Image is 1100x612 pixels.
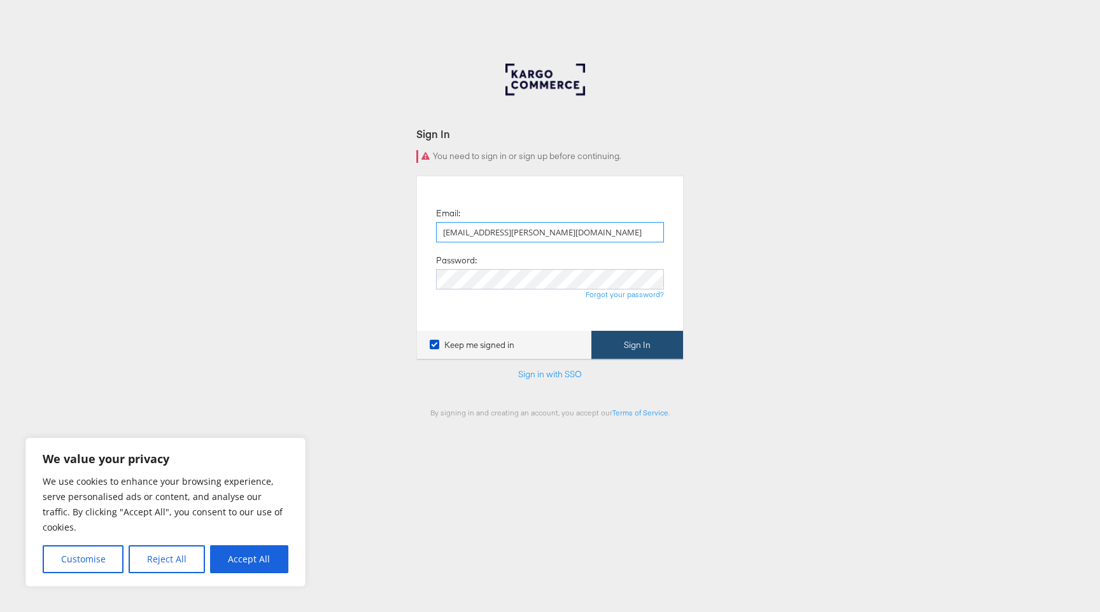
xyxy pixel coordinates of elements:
[436,207,460,219] label: Email:
[436,222,664,242] input: Email
[416,150,684,163] div: You need to sign in or sign up before continuing.
[43,474,288,535] p: We use cookies to enhance your browsing experience, serve personalised ads or content, and analys...
[416,127,684,141] div: Sign In
[43,545,123,573] button: Customise
[591,331,683,359] button: Sign In
[25,438,306,587] div: We value your privacy
[436,254,477,267] label: Password:
[43,451,288,466] p: We value your privacy
[612,408,668,417] a: Terms of Service
[129,545,204,573] button: Reject All
[416,408,684,417] div: By signing in and creating an account, you accept our .
[210,545,288,573] button: Accept All
[586,289,664,299] a: Forgot your password?
[430,339,514,351] label: Keep me signed in
[518,368,582,380] a: Sign in with SSO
